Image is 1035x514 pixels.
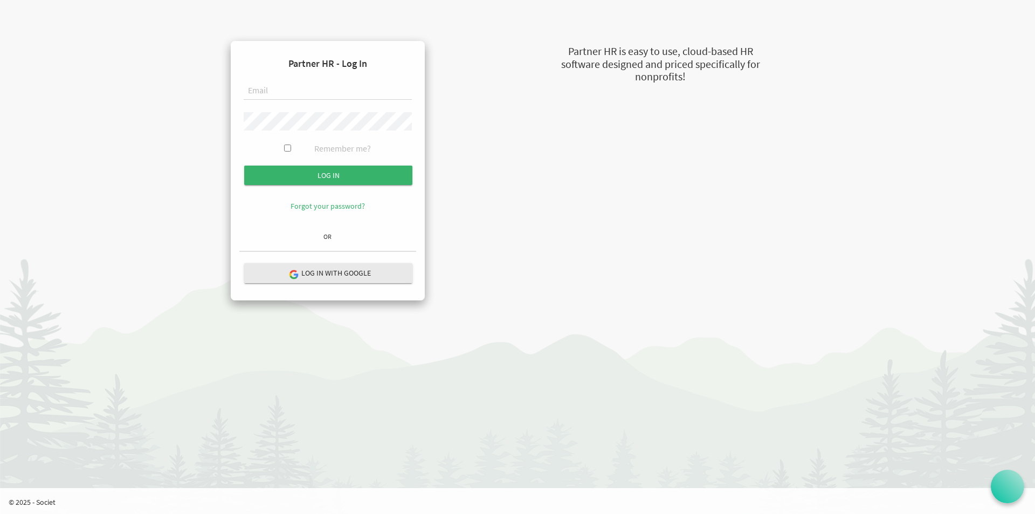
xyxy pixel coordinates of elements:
[288,269,298,279] img: google-logo.png
[507,57,814,72] div: software designed and priced specifically for
[314,142,371,155] label: Remember me?
[244,263,412,283] button: Log in with Google
[244,82,412,100] input: Email
[239,50,416,78] h4: Partner HR - Log In
[507,44,814,59] div: Partner HR is easy to use, cloud-based HR
[9,497,1035,508] p: © 2025 - Societ
[291,201,365,211] a: Forgot your password?
[507,69,814,85] div: nonprofits!
[244,166,412,185] input: Log in
[239,233,416,240] h6: OR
